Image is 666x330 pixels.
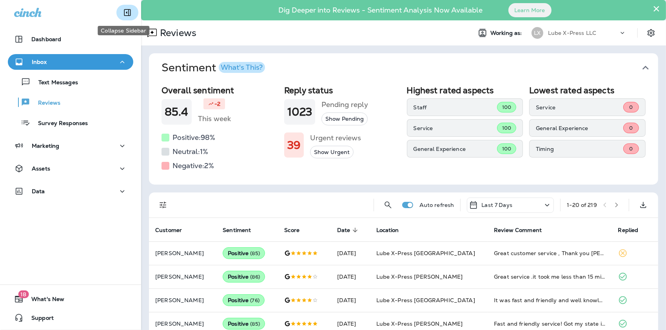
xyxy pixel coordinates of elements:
[536,125,623,131] p: General Experience
[321,98,368,111] h5: Pending reply
[8,310,133,326] button: Support
[321,112,368,125] button: Show Pending
[8,114,133,131] button: Survey Responses
[653,2,660,15] button: Close
[256,9,506,11] p: Dig Deeper into Reviews - Sentiment Analysis Now Available
[149,82,658,185] div: SentimentWhat's This?
[172,131,215,144] h5: Positive: 98 %
[376,227,409,234] span: Location
[32,188,45,194] p: Data
[380,197,396,213] button: Search Reviews
[494,227,552,234] span: Review Comment
[502,104,511,111] span: 100
[223,271,265,283] div: Positive
[223,294,265,306] div: Positive
[310,132,361,144] h5: Urgent reviews
[172,145,208,158] h5: Neutral: 1 %
[214,100,220,108] p: -2
[31,79,78,87] p: Text Messages
[155,197,171,213] button: Filters
[494,296,605,304] div: It was fast and friendly and well knowledgeable service associates
[162,85,278,95] h2: Overall sentiment
[337,227,350,234] span: Date
[287,139,301,152] h1: 39
[567,202,597,208] div: 1 - 20 of 219
[644,26,658,40] button: Settings
[31,36,61,42] p: Dashboard
[331,288,370,312] td: [DATE]
[502,145,511,152] span: 100
[8,74,133,90] button: Text Messages
[162,61,265,74] h1: Sentiment
[116,5,138,20] button: Collapse Sidebar
[223,318,265,330] div: Positive
[629,125,633,131] span: 0
[155,53,664,82] button: SentimentWhat's This?
[618,227,649,234] span: Replied
[98,26,149,35] div: Collapse Sidebar
[172,160,214,172] h5: Negative: 2 %
[419,202,454,208] p: Auto refresh
[8,31,133,47] button: Dashboard
[376,320,463,327] span: Lube X-Press [PERSON_NAME]
[223,247,265,259] div: Positive
[30,120,88,127] p: Survey Responses
[629,145,633,152] span: 0
[331,265,370,288] td: [DATE]
[219,62,265,73] button: What's This?
[536,146,623,152] p: Timing
[155,321,210,327] p: [PERSON_NAME]
[376,297,475,304] span: Lube X-Press [GEOGRAPHIC_DATA]
[490,30,524,36] span: Working as:
[337,227,361,234] span: Date
[407,85,523,95] h2: Highest rated aspects
[32,143,59,149] p: Marketing
[494,249,605,257] div: Great customer service , Thank you Carlos!
[376,273,463,280] span: Lube X-Press [PERSON_NAME]
[250,321,260,327] span: ( 85 )
[157,27,196,39] p: Reviews
[618,227,639,234] span: Replied
[629,104,633,111] span: 0
[155,227,192,234] span: Customer
[414,125,497,131] p: Service
[376,250,475,257] span: Lube X-Press [GEOGRAPHIC_DATA]
[165,105,189,118] h1: 85.4
[532,27,543,39] div: LX
[508,3,552,17] button: Learn More
[481,202,512,208] p: Last 7 Days
[635,197,651,213] button: Export as CSV
[284,227,299,234] span: Score
[250,297,260,304] span: ( 76 )
[8,291,133,307] button: 18What's New
[494,273,605,281] div: Great service .it took me less than 15 minutes.. the worker gave very professional service.
[8,183,133,199] button: Data
[529,85,646,95] h2: Lowest rated aspects
[155,250,210,256] p: [PERSON_NAME]
[284,227,310,234] span: Score
[250,274,260,280] span: ( 86 )
[198,112,231,125] h5: This week
[287,105,312,118] h1: 1023
[32,165,50,172] p: Assets
[548,30,596,36] p: Lube X-Press LLC
[8,54,133,70] button: Inbox
[223,227,261,234] span: Sentiment
[414,146,497,152] p: General Experience
[223,227,251,234] span: Sentiment
[494,227,542,234] span: Review Comment
[414,104,497,111] p: Staff
[8,161,133,176] button: Assets
[331,241,370,265] td: [DATE]
[24,296,64,305] span: What's New
[32,59,47,65] p: Inbox
[155,297,210,303] p: [PERSON_NAME]
[30,100,60,107] p: Reviews
[8,138,133,154] button: Marketing
[18,290,29,298] span: 18
[24,315,54,324] span: Support
[376,227,399,234] span: Location
[494,320,605,328] div: Fast and friendly service! Got my state inspection done in less than 15 minutes.
[502,125,511,131] span: 100
[155,227,182,234] span: Customer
